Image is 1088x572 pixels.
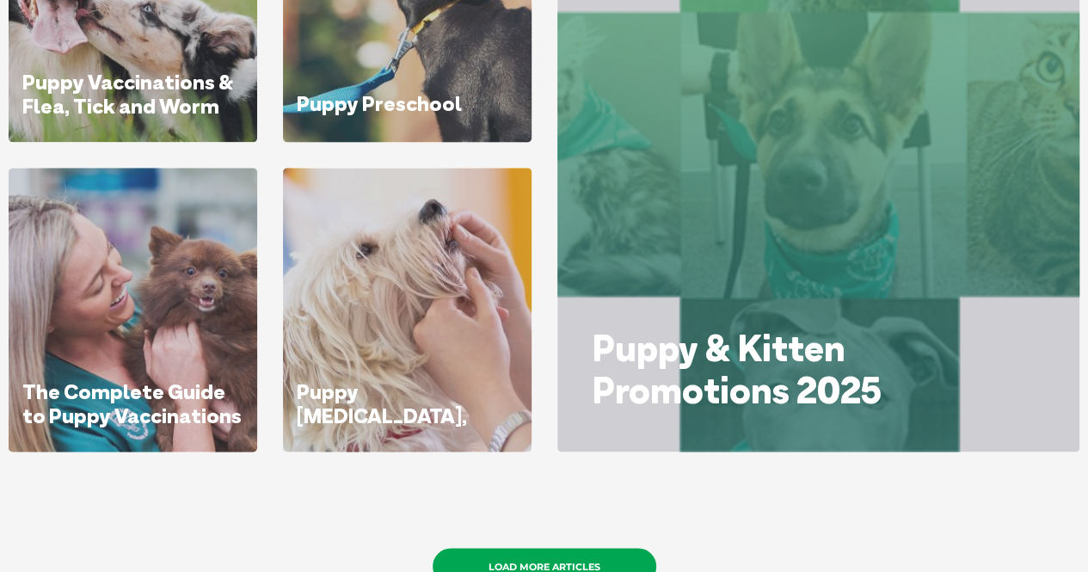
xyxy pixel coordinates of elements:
[297,90,462,116] a: Puppy Preschool
[22,378,242,476] a: The Complete Guide to Puppy Vaccinations in [GEOGRAPHIC_DATA]
[297,378,500,476] a: Puppy [MEDICAL_DATA], Chewing & Nipping: The Complete Guide
[592,325,882,412] a: Puppy & Kitten Promotions 2025
[22,69,243,142] a: Puppy Vaccinations & Flea, Tick and Worm Injectables Promotion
